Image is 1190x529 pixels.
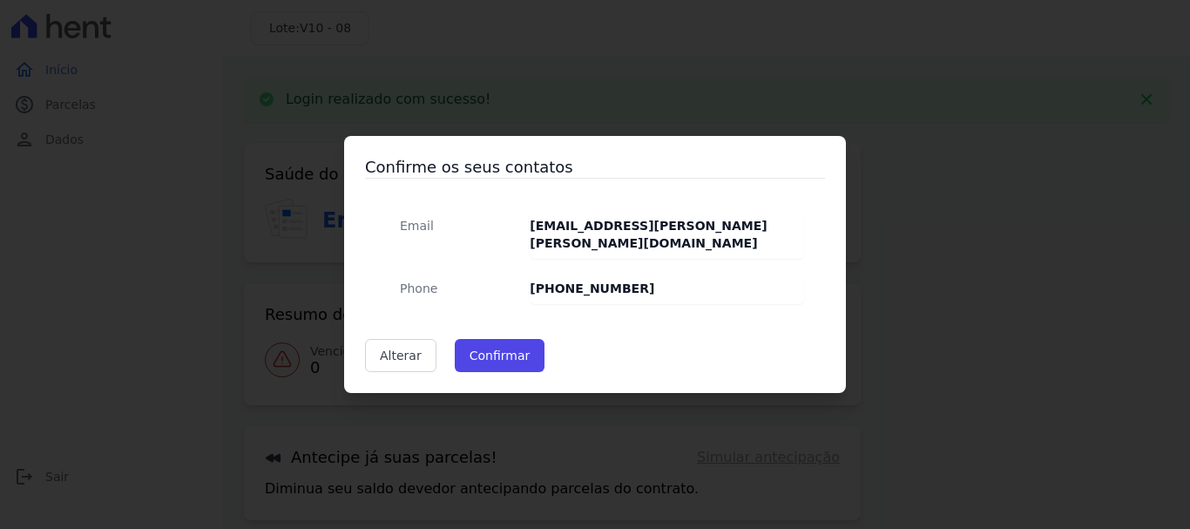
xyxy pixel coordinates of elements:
span: translation missing: pt-BR.public.contracts.modal.confirmation.phone [400,281,437,295]
a: Alterar [365,339,436,372]
strong: [PHONE_NUMBER] [530,281,654,295]
strong: [EMAIL_ADDRESS][PERSON_NAME][PERSON_NAME][DOMAIN_NAME] [530,219,767,250]
h3: Confirme os seus contatos [365,157,825,178]
button: Confirmar [455,339,545,372]
span: translation missing: pt-BR.public.contracts.modal.confirmation.email [400,219,434,233]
